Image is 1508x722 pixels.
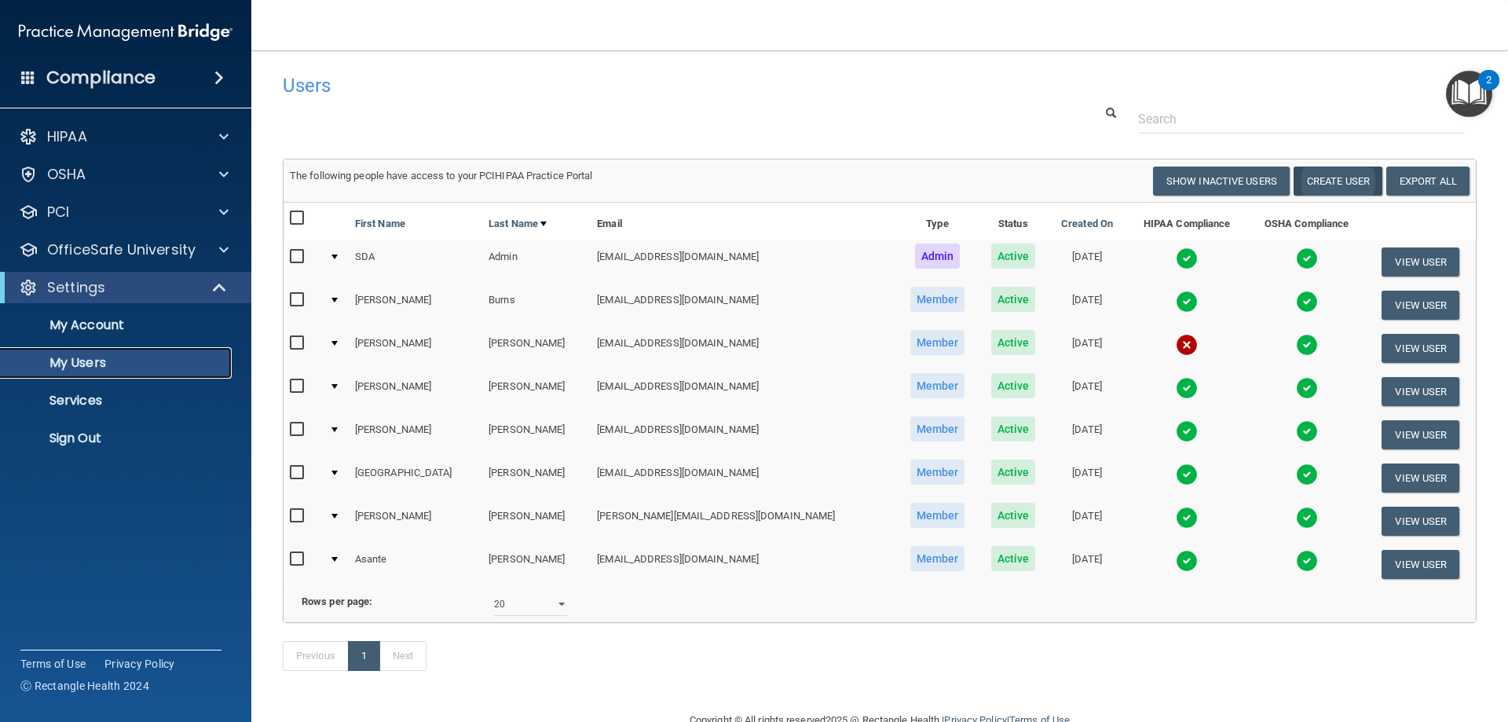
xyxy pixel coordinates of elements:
[979,203,1049,240] th: Status
[1382,377,1459,406] button: View User
[104,656,175,672] a: Privacy Policy
[47,278,105,297] p: Settings
[349,327,482,370] td: [PERSON_NAME]
[910,330,965,355] span: Member
[1176,420,1198,442] img: tick.e7d51cea.svg
[482,327,591,370] td: [PERSON_NAME]
[10,317,225,333] p: My Account
[47,127,87,146] p: HIPAA
[1382,247,1459,277] button: View User
[1296,507,1318,529] img: tick.e7d51cea.svg
[349,284,482,327] td: [PERSON_NAME]
[482,284,591,327] td: Burns
[10,355,225,371] p: My Users
[1382,507,1459,536] button: View User
[910,546,965,571] span: Member
[482,240,591,284] td: Admin
[1382,334,1459,363] button: View User
[1247,203,1366,240] th: OSHA Compliance
[1176,334,1198,356] img: cross.ca9f0e7f.svg
[910,287,965,312] span: Member
[910,416,965,442] span: Member
[991,503,1036,528] span: Active
[910,503,965,528] span: Member
[591,240,896,284] td: [EMAIL_ADDRESS][DOMAIN_NAME]
[1048,413,1126,456] td: [DATE]
[1296,247,1318,269] img: tick.e7d51cea.svg
[47,240,196,259] p: OfficeSafe University
[910,373,965,398] span: Member
[1048,240,1126,284] td: [DATE]
[991,416,1036,442] span: Active
[47,165,86,184] p: OSHA
[19,165,229,184] a: OSHA
[1176,507,1198,529] img: tick.e7d51cea.svg
[349,370,482,413] td: [PERSON_NAME]
[1126,203,1247,240] th: HIPAA Compliance
[1061,214,1113,233] a: Created On
[1296,550,1318,572] img: tick.e7d51cea.svg
[1382,420,1459,449] button: View User
[482,500,591,543] td: [PERSON_NAME]
[1296,334,1318,356] img: tick.e7d51cea.svg
[591,456,896,500] td: [EMAIL_ADDRESS][DOMAIN_NAME]
[1486,80,1492,101] div: 2
[1382,291,1459,320] button: View User
[349,500,482,543] td: [PERSON_NAME]
[349,240,482,284] td: SDA
[910,460,965,485] span: Member
[1048,284,1126,327] td: [DATE]
[591,413,896,456] td: [EMAIL_ADDRESS][DOMAIN_NAME]
[991,460,1036,485] span: Active
[1048,543,1126,585] td: [DATE]
[1048,500,1126,543] td: [DATE]
[915,244,961,269] span: Admin
[349,543,482,585] td: Asante
[1176,247,1198,269] img: tick.e7d51cea.svg
[46,67,156,89] h4: Compliance
[896,203,978,240] th: Type
[1296,464,1318,486] img: tick.e7d51cea.svg
[991,373,1036,398] span: Active
[591,500,896,543] td: [PERSON_NAME][EMAIL_ADDRESS][DOMAIN_NAME]
[991,546,1036,571] span: Active
[591,327,896,370] td: [EMAIL_ADDRESS][DOMAIN_NAME]
[591,370,896,413] td: [EMAIL_ADDRESS][DOMAIN_NAME]
[19,203,229,222] a: PCI
[1296,291,1318,313] img: tick.e7d51cea.svg
[1176,377,1198,399] img: tick.e7d51cea.svg
[20,678,149,694] span: Ⓒ Rectangle Health 2024
[1176,464,1198,486] img: tick.e7d51cea.svg
[348,641,380,671] a: 1
[1294,167,1382,196] button: Create User
[1296,420,1318,442] img: tick.e7d51cea.svg
[20,656,86,672] a: Terms of Use
[1236,610,1489,673] iframe: Drift Widget Chat Controller
[482,370,591,413] td: [PERSON_NAME]
[19,278,228,297] a: Settings
[349,456,482,500] td: [GEOGRAPHIC_DATA]
[991,287,1036,312] span: Active
[19,240,229,259] a: OfficeSafe University
[1382,550,1459,579] button: View User
[1048,327,1126,370] td: [DATE]
[302,596,372,607] b: Rows per page:
[1048,456,1126,500] td: [DATE]
[283,75,969,96] h4: Users
[991,244,1036,269] span: Active
[1176,291,1198,313] img: tick.e7d51cea.svg
[1153,167,1290,196] button: Show Inactive Users
[1138,104,1465,134] input: Search
[19,16,232,48] img: PMB logo
[1446,71,1492,117] button: Open Resource Center, 2 new notifications
[482,413,591,456] td: [PERSON_NAME]
[591,284,896,327] td: [EMAIL_ADDRESS][DOMAIN_NAME]
[482,543,591,585] td: [PERSON_NAME]
[1048,370,1126,413] td: [DATE]
[10,393,225,409] p: Services
[1382,464,1459,493] button: View User
[1386,167,1470,196] a: Export All
[591,203,896,240] th: Email
[355,214,405,233] a: First Name
[991,330,1036,355] span: Active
